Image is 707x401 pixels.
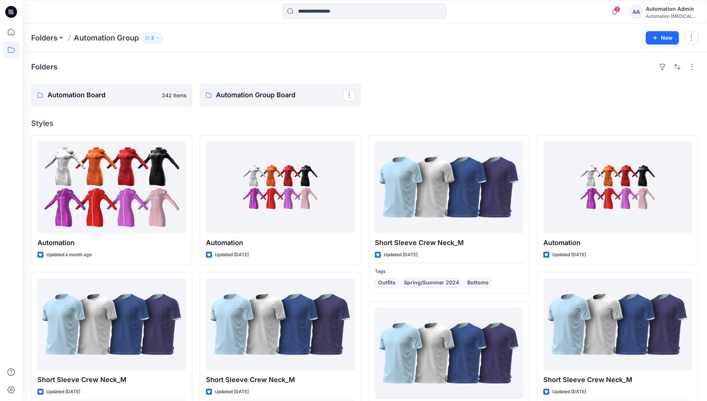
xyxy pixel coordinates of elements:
[206,375,354,385] p: Short Sleeve Crew Neck_M
[31,83,192,107] a: Automation Board242 items
[200,83,361,107] a: Automation Group Board
[543,141,692,233] a: Automation
[375,268,523,276] p: Tags
[48,90,157,100] p: Automation Board
[151,34,154,42] p: 2
[646,4,698,13] div: Automation Admin
[162,91,186,99] p: 242 items
[375,141,523,233] a: Short Sleeve Crew Neck_M
[206,278,354,370] a: Short Sleeve Crew Neck_M
[74,33,139,43] p: Automation Group
[31,62,58,71] h4: Folders
[646,31,679,45] button: New
[142,33,163,43] button: 2
[629,5,643,19] div: AA
[31,119,698,128] h4: Styles
[206,141,354,233] a: Automation
[375,238,523,248] p: Short Sleeve Crew Neck_M
[543,278,692,370] a: Short Sleeve Crew Neck_M
[552,388,586,396] p: Updated [DATE]
[31,33,58,43] a: Folders
[384,251,418,259] p: Updated [DATE]
[216,90,343,100] p: Automation Group Board
[37,375,186,385] p: Short Sleeve Crew Neck_M
[215,388,249,396] p: Updated [DATE]
[543,375,692,385] p: Short Sleeve Crew Neck_M
[552,251,586,259] p: Updated [DATE]
[646,13,698,19] div: Automation [MEDICAL_DATA]...
[404,278,459,287] span: Spring/Summer 2024
[467,278,489,287] span: Bottoms
[37,278,186,370] a: Short Sleeve Crew Neck_M
[378,278,396,287] span: Outfits
[37,141,186,233] a: Automation
[614,6,620,12] span: 3
[46,388,80,396] p: Updated [DATE]
[375,307,523,399] a: Short Sleeve Crew Neck_M
[543,238,692,248] p: Automation
[46,251,92,259] p: Updated a month ago
[206,238,354,248] p: Automation
[37,238,186,248] p: Automation
[215,251,249,259] p: Updated [DATE]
